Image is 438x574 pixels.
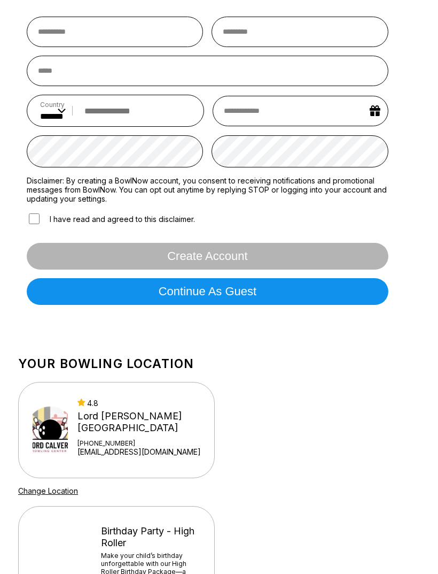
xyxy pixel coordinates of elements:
div: 4.8 [77,399,202,408]
label: Country [40,101,66,109]
input: I have read and agreed to this disclaimer. [29,213,40,224]
button: Continue as guest [27,278,388,305]
a: Change Location [18,486,78,495]
label: I have read and agreed to this disclaimer. [27,212,195,226]
h1: Your bowling location [18,356,420,371]
div: Birthday Party - High Roller [101,525,200,549]
label: Disclaimer: By creating a BowlNow account, you consent to receiving notifications and promotional... [27,176,388,203]
a: [EMAIL_ADDRESS][DOMAIN_NAME] [77,447,202,456]
div: [PHONE_NUMBER] [77,439,202,447]
img: Lord Calvert Bowling Center [33,401,68,460]
div: Lord [PERSON_NAME][GEOGRAPHIC_DATA] [77,410,202,434]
